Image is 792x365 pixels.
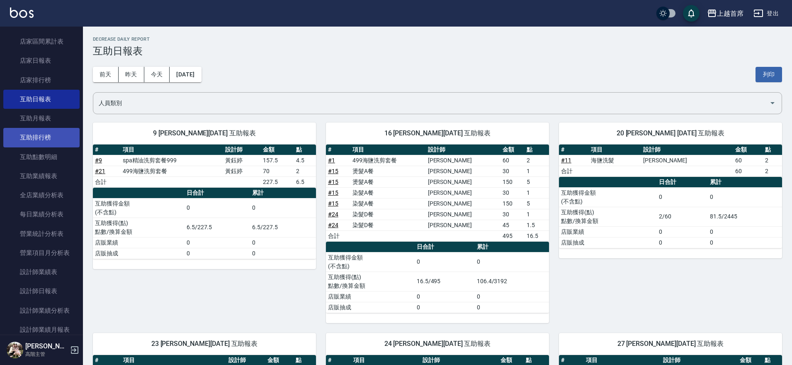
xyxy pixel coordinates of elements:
[328,157,335,164] a: #1
[415,272,475,291] td: 16.5/495
[326,272,415,291] td: 互助獲得(點) 點數/換算金額
[756,67,782,82] button: 列印
[3,282,80,301] a: 設計師日報表
[475,272,549,291] td: 106.4/3192
[25,342,68,350] h5: [PERSON_NAME]
[559,145,589,155] th: #
[185,198,250,218] td: 0
[328,179,338,185] a: #15
[559,145,782,177] table: a dense table
[121,145,223,155] th: 項目
[336,129,539,137] span: 16 [PERSON_NAME][DATE] 互助報表
[3,205,80,224] a: 每日業績分析表
[7,342,23,358] img: Person
[250,248,316,259] td: 0
[103,129,306,137] span: 9 [PERSON_NAME][DATE] 互助報表
[294,155,316,166] td: 4.5
[350,187,426,198] td: 染髮A餐
[3,71,80,90] a: 店家排行榜
[415,302,475,313] td: 0
[500,198,525,209] td: 150
[525,230,549,241] td: 16.5
[559,166,589,176] td: 合計
[328,222,338,228] a: #24
[326,302,415,313] td: 店販抽成
[223,155,261,166] td: 黃鈺婷
[326,242,549,313] table: a dense table
[350,209,426,220] td: 染髮D餐
[500,155,525,166] td: 60
[475,291,549,302] td: 0
[589,155,641,166] td: 海鹽洗髮
[415,242,475,252] th: 日合計
[3,224,80,243] a: 營業統計分析表
[426,209,500,220] td: [PERSON_NAME]
[3,51,80,70] a: 店家日報表
[426,220,500,230] td: [PERSON_NAME]
[426,176,500,187] td: [PERSON_NAME]
[641,145,733,155] th: 設計師
[426,198,500,209] td: [PERSON_NAME]
[93,45,782,57] h3: 互助日報表
[350,155,426,166] td: 499海鹽洗剪套餐
[3,243,80,262] a: 營業項目月分析表
[708,177,782,188] th: 累計
[350,198,426,209] td: 染髮A餐
[559,187,657,207] td: 互助獲得金額 (不含點)
[559,226,657,237] td: 店販業績
[350,166,426,176] td: 燙髮A餐
[326,145,350,155] th: #
[261,166,294,176] td: 70
[500,187,525,198] td: 30
[561,157,571,164] a: #11
[3,128,80,147] a: 互助排行榜
[589,145,641,155] th: 項目
[569,340,772,348] span: 27 [PERSON_NAME][DATE] 互助報表
[525,220,549,230] td: 1.5
[525,166,549,176] td: 1
[500,145,525,155] th: 金額
[250,188,316,198] th: 累計
[250,198,316,218] td: 0
[250,218,316,237] td: 6.5/227.5
[559,237,657,248] td: 店販抽成
[525,187,549,198] td: 1
[223,145,261,155] th: 設計師
[93,237,185,248] td: 店販業績
[261,155,294,166] td: 157.5
[708,187,782,207] td: 0
[708,226,782,237] td: 0
[426,166,500,176] td: [PERSON_NAME]
[93,248,185,259] td: 店販抽成
[326,145,549,242] table: a dense table
[657,226,708,237] td: 0
[426,145,500,155] th: 設計師
[328,211,338,218] a: #24
[3,262,80,282] a: 設計師業績表
[223,166,261,176] td: 黃鈺婷
[350,220,426,230] td: 染髮D餐
[569,129,772,137] span: 20 [PERSON_NAME] [DATE] 互助報表
[326,230,350,241] td: 合計
[657,207,708,226] td: 2/60
[3,320,80,339] a: 設計師業績月報表
[415,252,475,272] td: 0
[500,209,525,220] td: 30
[717,8,743,19] div: 上越首席
[93,67,119,82] button: 前天
[475,302,549,313] td: 0
[3,109,80,128] a: 互助月報表
[326,291,415,302] td: 店販業績
[25,350,68,358] p: 高階主管
[733,166,763,176] td: 60
[426,187,500,198] td: [PERSON_NAME]
[93,218,185,237] td: 互助獲得(點) 點數/換算金額
[119,67,144,82] button: 昨天
[500,166,525,176] td: 30
[185,248,250,259] td: 0
[350,176,426,187] td: 燙髮A餐
[763,166,782,176] td: 2
[350,145,426,155] th: 項目
[185,237,250,248] td: 0
[657,237,708,248] td: 0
